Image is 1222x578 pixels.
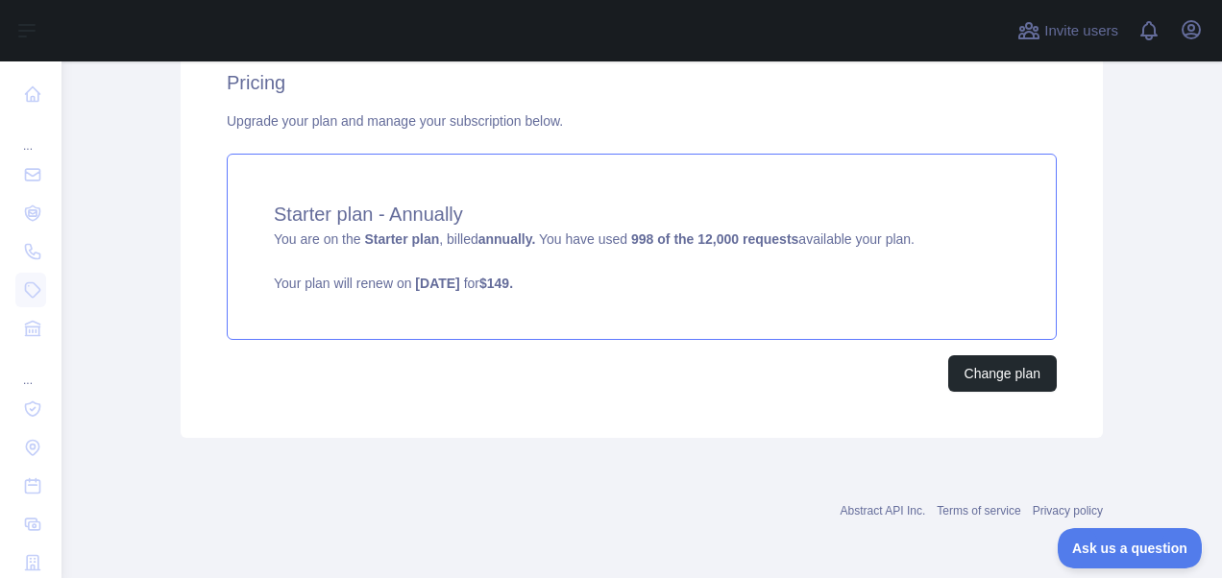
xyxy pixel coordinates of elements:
h4: Starter plan - Annually [274,201,1010,228]
div: ... [15,349,46,388]
a: Terms of service [937,504,1020,518]
strong: Starter plan [364,231,439,247]
div: Upgrade your plan and manage your subscription below. [227,111,1057,131]
p: Your plan will renew on for [274,274,1010,293]
h2: Pricing [227,69,1057,96]
strong: annually. [478,231,536,247]
iframe: Toggle Customer Support [1058,528,1203,568]
a: Privacy policy [1033,504,1103,518]
span: Invite users [1044,20,1118,42]
strong: $ 149 . [479,276,513,291]
button: Change plan [948,355,1057,392]
button: Invite users [1014,15,1122,46]
div: ... [15,115,46,154]
span: You are on the , billed You have used available your plan. [274,231,1010,293]
a: Abstract API Inc. [841,504,926,518]
strong: 998 of the 12,000 requests [631,231,798,247]
strong: [DATE] [415,276,459,291]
